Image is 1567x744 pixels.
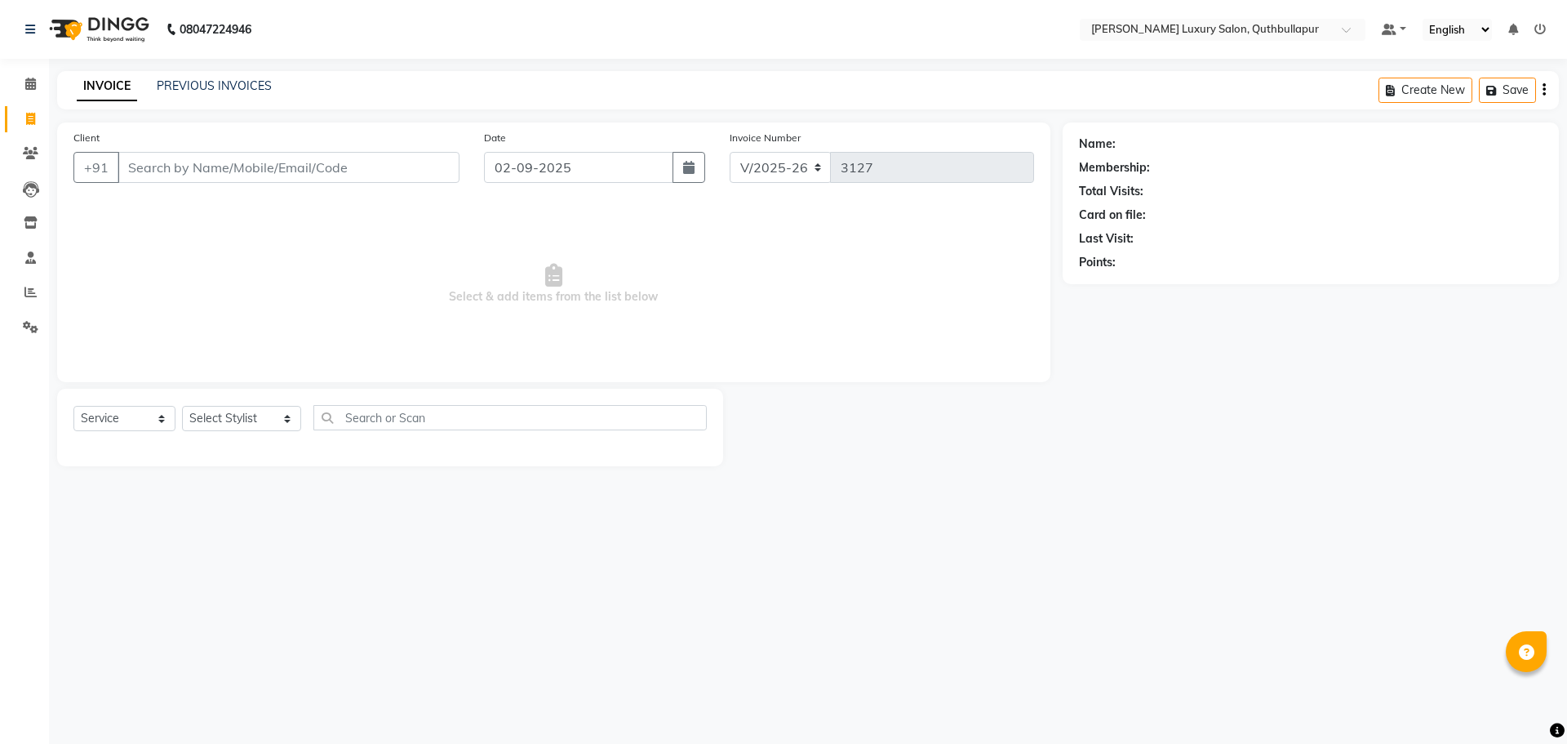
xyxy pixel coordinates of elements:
label: Client [73,131,100,145]
button: +91 [73,152,119,183]
div: Last Visit: [1079,230,1134,247]
input: Search or Scan [313,405,707,430]
div: Points: [1079,254,1116,271]
div: Card on file: [1079,207,1146,224]
div: Total Visits: [1079,183,1143,200]
div: Name: [1079,136,1116,153]
span: Select & add items from the list below [73,203,1034,366]
input: Search by Name/Mobile/Email/Code [118,152,459,183]
a: INVOICE [77,72,137,101]
img: logo [42,7,153,52]
iframe: chat widget [1498,679,1551,728]
div: Membership: [1079,159,1150,176]
label: Date [484,131,506,145]
button: Create New [1378,78,1472,103]
button: Save [1479,78,1536,103]
a: PREVIOUS INVOICES [157,78,272,93]
b: 08047224946 [180,7,251,52]
label: Invoice Number [730,131,801,145]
